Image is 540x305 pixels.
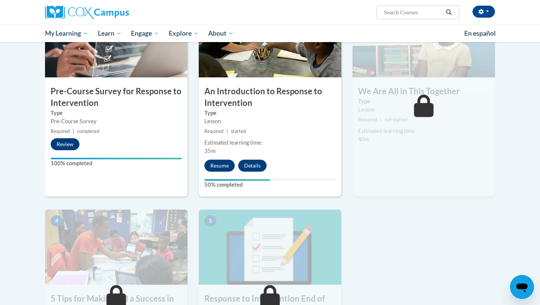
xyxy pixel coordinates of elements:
button: Details [238,160,267,172]
div: Your progress [204,179,270,181]
a: Cox Campus [45,6,187,19]
span: Required [358,117,377,122]
button: Review [51,138,79,150]
div: Lesson [204,117,336,125]
a: Engage [126,25,164,42]
div: Main menu [34,25,506,42]
div: Estimated learning time: [358,127,489,135]
label: 50% completed [204,181,336,189]
label: Type [51,109,182,117]
span: completed [77,128,99,134]
span: Required [51,128,70,134]
span: 4 [51,215,63,226]
div: Your progress [51,158,182,159]
h3: An Introduction to Response to Intervention [199,86,341,109]
span: started [231,128,246,134]
div: Estimated learning time: [204,139,336,147]
span: Learn [98,29,121,38]
span: Engage [131,29,159,38]
div: Lesson [358,106,489,114]
span: 40m [358,136,369,142]
a: Learn [93,25,126,42]
h3: We Are All in This Together [352,86,495,97]
label: Type [358,97,489,106]
span: Explore [169,29,199,38]
a: Explore [164,25,204,42]
span: 35m [204,148,216,154]
span: 5 [204,215,216,226]
span: | [226,128,228,134]
a: About [204,25,239,42]
label: 100% completed [51,159,182,168]
span: About [208,29,234,38]
span: | [73,128,74,134]
span: My Learning [45,29,88,38]
img: Cox Campus [45,6,129,19]
span: Required [204,128,223,134]
img: Course Image [45,210,187,285]
button: Search [443,8,454,17]
span: En español [464,29,496,37]
button: Account Settings [472,6,495,18]
a: En español [459,26,501,41]
img: Course Image [199,210,341,285]
input: Search Courses [383,8,443,17]
iframe: Button to launch messaging window [510,275,534,299]
span: not started [385,117,408,122]
h3: Pre-Course Survey for Response to Intervention [45,86,187,109]
span: | [380,117,382,122]
label: Type [204,109,336,117]
a: My Learning [40,25,93,42]
button: Resume [204,160,235,172]
div: Pre-Course Survey [51,117,182,125]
